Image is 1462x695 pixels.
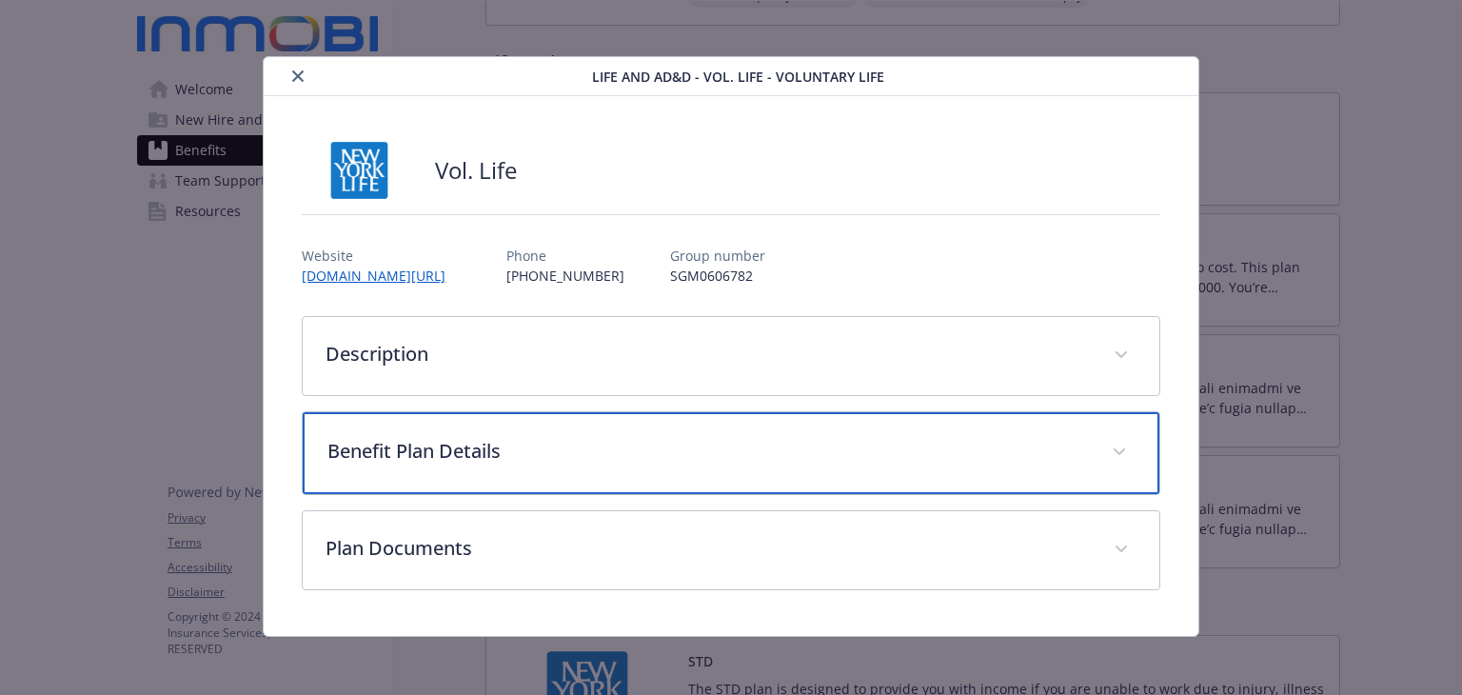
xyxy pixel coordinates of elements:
p: Benefit Plan Details [327,437,1088,466]
p: Phone [506,246,624,266]
p: Plan Documents [326,534,1090,563]
span: Life and AD&D - Vol. Life - Voluntary Life [592,67,884,87]
button: close [286,65,309,88]
div: Plan Documents [303,511,1158,589]
h2: Vol. Life [435,154,517,187]
p: Website [302,246,461,266]
p: SGM0606782 [670,266,765,286]
div: Description [303,317,1158,395]
img: New York Life Insurance Company [302,142,416,199]
div: details for plan Life and AD&D - Vol. Life - Voluntary Life [147,56,1316,637]
div: Benefit Plan Details [303,412,1158,494]
p: [PHONE_NUMBER] [506,266,624,286]
p: Description [326,340,1090,368]
a: [DOMAIN_NAME][URL] [302,267,461,285]
p: Group number [670,246,765,266]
